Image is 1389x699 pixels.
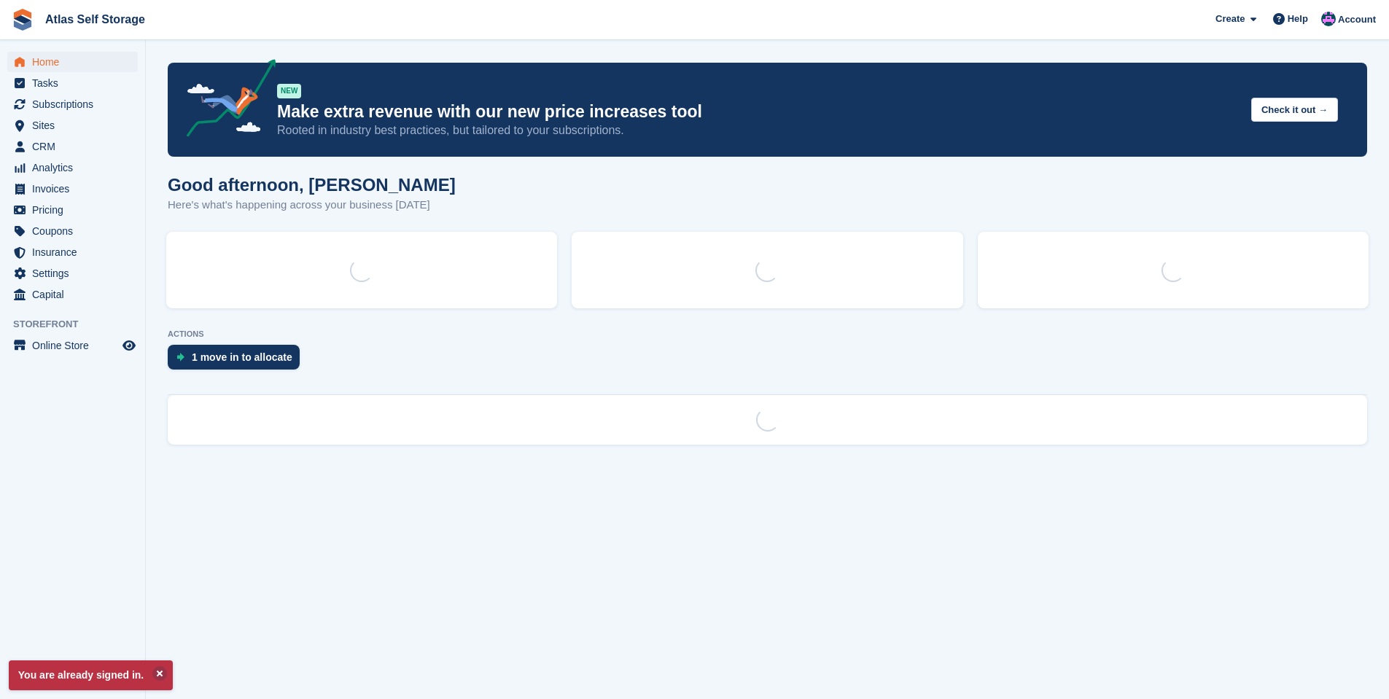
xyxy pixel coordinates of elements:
span: Online Store [32,335,120,356]
a: menu [7,136,138,157]
span: Account [1338,12,1376,27]
a: menu [7,284,138,305]
span: Storefront [13,317,145,332]
span: Settings [32,263,120,284]
button: Check it out → [1251,98,1338,122]
a: menu [7,157,138,178]
span: Capital [32,284,120,305]
span: Create [1215,12,1245,26]
span: Pricing [32,200,120,220]
a: Preview store [120,337,138,354]
img: Ryan Carroll [1321,12,1336,26]
p: Make extra revenue with our new price increases tool [277,101,1240,122]
p: Here's what's happening across your business [DATE] [168,197,456,214]
div: NEW [277,84,301,98]
a: menu [7,52,138,72]
a: 1 move in to allocate [168,345,307,377]
a: menu [7,200,138,220]
a: menu [7,73,138,93]
a: menu [7,115,138,136]
div: 1 move in to allocate [192,351,292,363]
h1: Good afternoon, [PERSON_NAME] [168,175,456,195]
span: Home [32,52,120,72]
img: price-adjustments-announcement-icon-8257ccfd72463d97f412b2fc003d46551f7dbcb40ab6d574587a9cd5c0d94... [174,59,276,142]
span: Help [1288,12,1308,26]
span: Invoices [32,179,120,199]
img: stora-icon-8386f47178a22dfd0bd8f6a31ec36ba5ce8667c1dd55bd0f319d3a0aa187defe.svg [12,9,34,31]
a: menu [7,221,138,241]
a: menu [7,335,138,356]
span: Sites [32,115,120,136]
span: Subscriptions [32,94,120,114]
p: Rooted in industry best practices, but tailored to your subscriptions. [277,122,1240,138]
a: menu [7,242,138,262]
span: Analytics [32,157,120,178]
a: Atlas Self Storage [39,7,151,31]
p: ACTIONS [168,329,1367,339]
a: menu [7,179,138,199]
img: move_ins_to_allocate_icon-fdf77a2bb77ea45bf5b3d319d69a93e2d87916cf1d5bf7949dd705db3b84f3ca.svg [176,353,184,362]
a: menu [7,94,138,114]
a: menu [7,263,138,284]
span: CRM [32,136,120,157]
span: Tasks [32,73,120,93]
span: Insurance [32,242,120,262]
span: Coupons [32,221,120,241]
p: You are already signed in. [9,660,173,690]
